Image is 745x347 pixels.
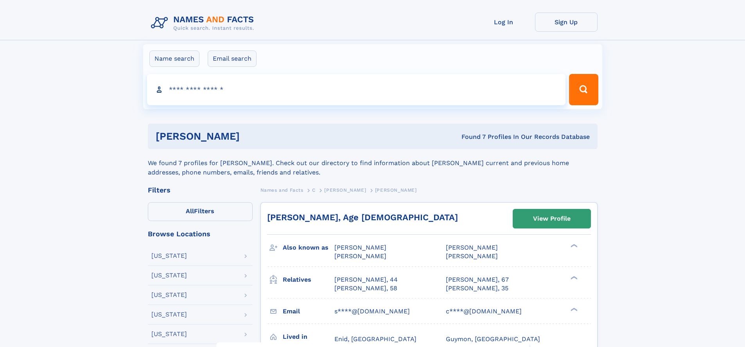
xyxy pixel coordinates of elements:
div: View Profile [533,210,571,228]
div: Browse Locations [148,230,253,237]
a: View Profile [513,209,591,228]
span: [PERSON_NAME] [334,252,386,260]
a: C [312,185,316,195]
h3: Email [283,305,334,318]
h3: Lived in [283,330,334,343]
a: Names and Facts [260,185,303,195]
span: [PERSON_NAME] [324,187,366,193]
span: [PERSON_NAME] [446,252,498,260]
a: [PERSON_NAME], 44 [334,275,398,284]
a: Sign Up [535,13,598,32]
a: [PERSON_NAME], 67 [446,275,509,284]
input: search input [147,74,566,105]
div: ❯ [569,307,578,312]
label: Email search [208,50,257,67]
span: [PERSON_NAME] [375,187,417,193]
label: Filters [148,202,253,221]
a: [PERSON_NAME], Age [DEMOGRAPHIC_DATA] [267,212,458,222]
div: Filters [148,187,253,194]
h3: Also known as [283,241,334,254]
a: [PERSON_NAME], 35 [446,284,508,293]
div: [US_STATE] [151,272,187,279]
div: ❯ [569,243,578,248]
div: ❯ [569,275,578,280]
span: [PERSON_NAME] [446,244,498,251]
div: [US_STATE] [151,253,187,259]
span: [PERSON_NAME] [334,244,386,251]
div: We found 7 profiles for [PERSON_NAME]. Check out our directory to find information about [PERSON_... [148,149,598,177]
button: Search Button [569,74,598,105]
span: C [312,187,316,193]
h1: [PERSON_NAME] [156,131,351,141]
div: [US_STATE] [151,311,187,318]
div: [US_STATE] [151,331,187,337]
span: Guymon, [GEOGRAPHIC_DATA] [446,335,540,343]
span: Enid, [GEOGRAPHIC_DATA] [334,335,416,343]
img: Logo Names and Facts [148,13,260,34]
a: [PERSON_NAME] [324,185,366,195]
a: Log In [472,13,535,32]
div: Found 7 Profiles In Our Records Database [350,133,590,141]
h3: Relatives [283,273,334,286]
span: All [186,207,194,215]
div: [US_STATE] [151,292,187,298]
a: [PERSON_NAME], 58 [334,284,397,293]
label: Name search [149,50,199,67]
